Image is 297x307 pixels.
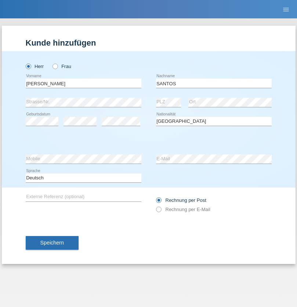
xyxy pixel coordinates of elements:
button: Speichern [26,236,79,250]
label: Frau [52,64,71,69]
i: menu [282,6,290,13]
label: Herr [26,64,44,69]
input: Rechnung per Post [156,197,161,207]
input: Frau [52,64,57,68]
a: menu [279,7,293,11]
h1: Kunde hinzufügen [26,38,272,47]
label: Rechnung per Post [156,197,206,203]
input: Rechnung per E-Mail [156,207,161,216]
span: Speichern [40,240,64,246]
label: Rechnung per E-Mail [156,207,210,212]
input: Herr [26,64,30,68]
